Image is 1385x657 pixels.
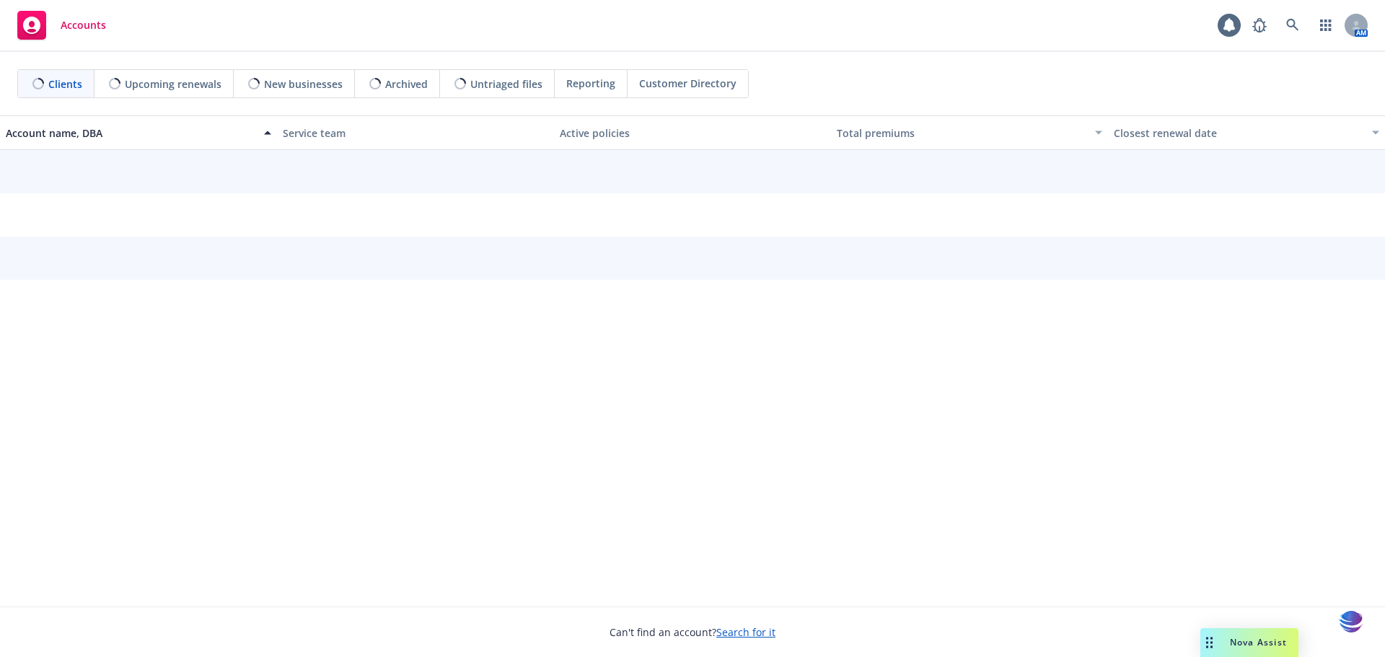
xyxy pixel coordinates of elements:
[1114,125,1363,141] div: Closest renewal date
[1200,628,1298,657] button: Nova Assist
[264,76,343,92] span: New businesses
[566,76,615,91] span: Reporting
[277,115,554,150] button: Service team
[837,125,1086,141] div: Total premiums
[831,115,1108,150] button: Total premiums
[61,19,106,31] span: Accounts
[1245,11,1274,40] a: Report a Bug
[385,76,428,92] span: Archived
[6,125,255,141] div: Account name, DBA
[554,115,831,150] button: Active policies
[716,625,775,639] a: Search for it
[470,76,542,92] span: Untriaged files
[1200,628,1218,657] div: Drag to move
[1311,11,1340,40] a: Switch app
[125,76,221,92] span: Upcoming renewals
[1230,636,1287,648] span: Nova Assist
[1108,115,1385,150] button: Closest renewal date
[1278,11,1307,40] a: Search
[12,5,112,45] a: Accounts
[610,625,775,640] span: Can't find an account?
[283,125,548,141] div: Service team
[639,76,737,91] span: Customer Directory
[560,125,825,141] div: Active policies
[1339,609,1363,635] img: svg+xml;base64,PHN2ZyB3aWR0aD0iMzQiIGhlaWdodD0iMzQiIHZpZXdCb3g9IjAgMCAzNCAzNCIgZmlsbD0ibm9uZSIgeG...
[48,76,82,92] span: Clients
